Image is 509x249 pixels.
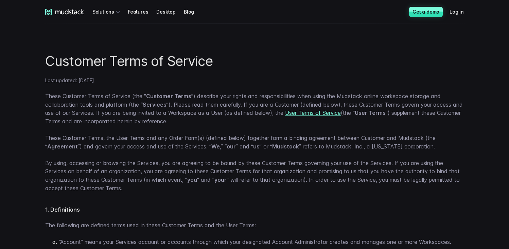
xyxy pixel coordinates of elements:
[45,159,464,193] p: By using, accessing or browsing the Services, you are agreeing to be bound by these Customer Term...
[143,101,166,108] strong: Services
[211,143,220,150] strong: We
[45,206,464,213] h4: 1. Definitions
[45,221,464,230] p: The following are defined terms used in these Customer Terms and the User Terms:
[214,176,227,183] strong: your
[59,238,464,246] p: “Account” means your Services account or accounts through which your designated Account Administr...
[450,5,472,18] a: Log in
[45,92,464,126] p: These Customer Terms of Service (the " ”) describe your rights and responsibilities when using th...
[285,109,341,116] a: User Terms of Service
[92,5,122,18] div: Solutions
[184,5,202,18] a: Blog
[409,7,443,17] a: Get a demo
[227,143,236,150] strong: our
[45,134,464,151] p: These Customer Terms, the User Terms and any Order Form(s) (defined below) together form a bindin...
[253,143,260,150] strong: us
[45,9,84,15] a: mudstack logo
[355,109,386,116] strong: User Terms
[187,176,197,183] strong: you
[146,93,191,100] strong: Customer Terms
[45,77,464,84] p: Last updated: [DATE]
[128,5,156,18] a: Features
[272,143,299,150] strong: Mudstack
[156,5,184,18] a: Desktop
[47,143,78,150] strong: Agreement
[45,53,464,69] h1: Customer Terms of Service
